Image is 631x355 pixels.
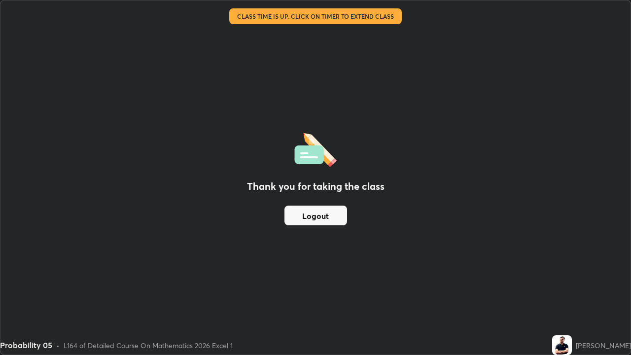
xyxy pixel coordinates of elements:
[247,179,385,194] h2: Thank you for taking the class
[576,340,631,351] div: [PERSON_NAME]
[56,340,60,351] div: •
[284,206,347,225] button: Logout
[552,335,572,355] img: 988431c348cc4fbe81a6401cf86f26e4.jpg
[294,130,337,167] img: offlineFeedback.1438e8b3.svg
[64,340,233,351] div: L164 of Detailed Course On Mathematics 2026 Excel 1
